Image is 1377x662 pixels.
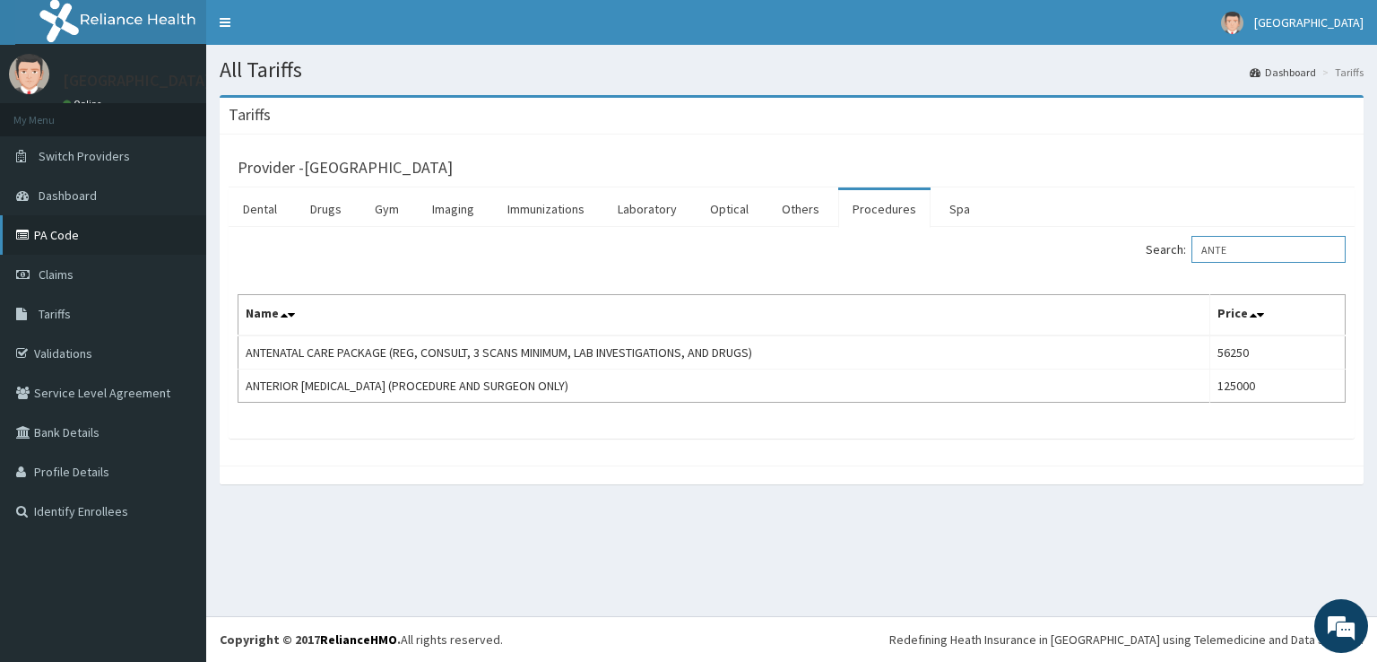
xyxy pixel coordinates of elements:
[238,160,453,176] h3: Provider - [GEOGRAPHIC_DATA]
[360,190,413,228] a: Gym
[9,54,49,94] img: User Image
[1221,12,1243,34] img: User Image
[9,457,342,520] textarea: Type your message and hit 'Enter'
[1210,295,1346,336] th: Price
[493,190,599,228] a: Immunizations
[220,632,401,648] strong: Copyright © 2017 .
[229,107,271,123] h3: Tariffs
[1250,65,1316,80] a: Dashboard
[1318,65,1364,80] li: Tariffs
[220,58,1364,82] h1: All Tariffs
[39,266,74,283] span: Claims
[696,190,763,228] a: Optical
[838,190,931,228] a: Procedures
[935,190,984,228] a: Spa
[1254,14,1364,30] span: [GEOGRAPHIC_DATA]
[238,295,1210,336] th: Name
[767,190,834,228] a: Others
[229,190,291,228] a: Dental
[104,210,247,391] span: We're online!
[1210,370,1346,403] td: 125000
[63,73,211,89] p: [GEOGRAPHIC_DATA]
[33,90,73,135] img: d_794563401_company_1708531726252_794563401
[603,190,691,228] a: Laboratory
[238,370,1210,403] td: ANTERIOR [MEDICAL_DATA] (PROCEDURE AND SURGEON ONLY)
[889,631,1364,649] div: Redefining Heath Insurance in [GEOGRAPHIC_DATA] using Telemedicine and Data Science!
[39,306,71,322] span: Tariffs
[296,190,356,228] a: Drugs
[206,616,1377,662] footer: All rights reserved.
[39,148,130,164] span: Switch Providers
[418,190,489,228] a: Imaging
[1146,236,1346,263] label: Search:
[294,9,337,52] div: Minimize live chat window
[320,632,397,648] a: RelianceHMO
[1191,236,1346,263] input: Search:
[1210,335,1346,370] td: 56250
[238,335,1210,370] td: ANTENATAL CARE PACKAGE (REG, CONSULT, 3 SCANS MINIMUM, LAB INVESTIGATIONS, AND DRUGS)
[93,100,301,124] div: Chat with us now
[63,98,106,110] a: Online
[39,187,97,204] span: Dashboard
